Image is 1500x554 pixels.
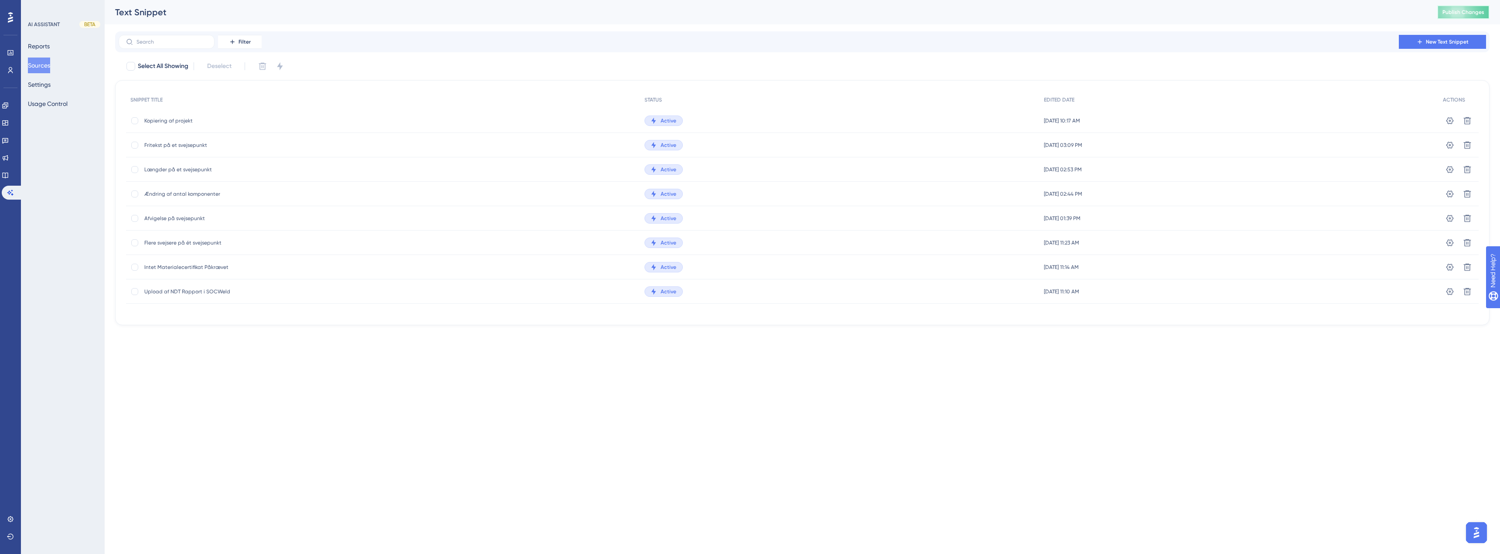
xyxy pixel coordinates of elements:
span: Upload af NDT Rapport i SOCWeld [144,288,284,295]
button: Reports [28,38,50,54]
span: Ændring af antal komponenter [144,190,284,197]
div: Text Snippet [115,6,1415,18]
iframe: UserGuiding AI Assistant Launcher [1463,520,1490,546]
span: [DATE] 02:44 PM [1044,190,1082,197]
span: Need Help? [20,2,55,13]
span: Publish Changes [1442,9,1484,16]
span: Fritekst på et svejsepunkt [144,142,284,149]
span: EDITED DATE [1044,96,1074,103]
span: [DATE] 11:23 AM [1044,239,1079,246]
span: New Text Snippet [1426,38,1469,45]
span: Intet Materialecertifikat Påkrævet [144,264,284,271]
span: STATUS [644,96,662,103]
span: Active [661,215,676,222]
span: Kopiering af projekt [144,117,284,124]
span: Active [661,190,676,197]
input: Search [136,39,207,45]
span: ACTIONS [1443,96,1465,103]
span: Filter [239,38,251,45]
button: Settings [28,77,51,92]
span: Active [661,117,676,124]
span: Active [661,166,676,173]
span: Active [661,288,676,295]
span: [DATE] 11:14 AM [1044,264,1079,271]
span: Deselect [207,61,232,71]
div: AI ASSISTANT [28,21,60,28]
span: SNIPPET TITLE [130,96,163,103]
button: Filter [218,35,262,49]
button: Deselect [199,58,239,74]
span: [DATE] 01:39 PM [1044,215,1081,222]
span: [DATE] 10:17 AM [1044,117,1080,124]
span: Active [661,264,676,271]
span: Afvigelse på svejsepunkt [144,215,284,222]
button: Sources [28,58,50,73]
span: [DATE] 03:09 PM [1044,142,1082,149]
button: Publish Changes [1437,5,1490,19]
span: Active [661,142,676,149]
span: Flere svejsere på ét svejsepunkt [144,239,284,246]
button: Usage Control [28,96,68,112]
div: BETA [79,21,100,28]
button: New Text Snippet [1399,35,1486,49]
span: Active [661,239,676,246]
span: Længder på et svejsepunkt [144,166,284,173]
span: Select All Showing [138,61,188,71]
span: [DATE] 02:53 PM [1044,166,1082,173]
span: [DATE] 11:10 AM [1044,288,1079,295]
